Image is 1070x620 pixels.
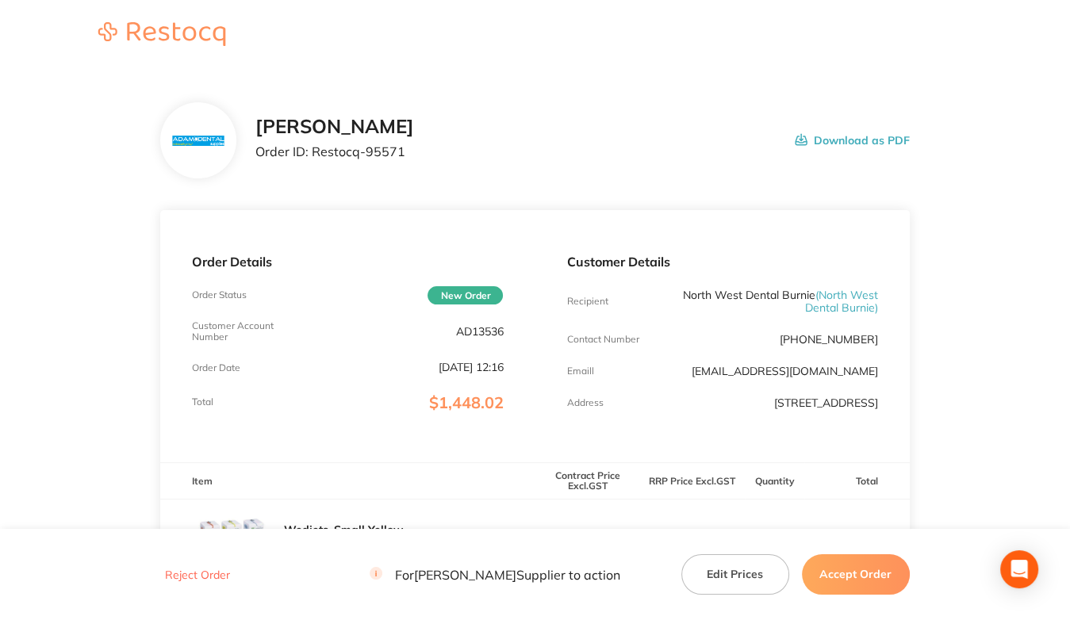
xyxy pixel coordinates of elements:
[160,568,235,582] button: Reject Order
[192,255,503,269] p: Order Details
[535,462,639,499] th: Contract Price Excl. GST
[284,522,403,537] a: Wedjets, Small Yellow
[566,365,593,377] p: Emaill
[745,462,805,499] th: Quantity
[566,296,608,307] p: Recipient
[805,288,878,315] span: ( North West Dental Burnie )
[804,462,909,499] th: Total
[82,22,241,46] img: Restocq logo
[795,116,910,165] button: Download as PDF
[670,289,877,314] p: North West Dental Burnie
[428,392,503,412] span: $1,448.02
[173,136,224,146] img: N3hiYW42Mg
[566,334,639,345] p: Contact Number
[82,22,241,48] a: Restocq logo
[774,396,878,409] p: [STREET_ADDRESS]
[566,255,877,269] p: Customer Details
[1000,550,1038,588] div: Open Intercom Messenger
[428,286,503,304] span: New Order
[370,567,620,582] p: For [PERSON_NAME] Supplier to action
[438,361,503,373] p: [DATE] 12:16
[455,325,503,338] p: AD13536
[780,333,878,346] p: [PHONE_NUMBER]
[566,397,603,408] p: Address
[192,320,296,343] p: Customer Account Number
[692,364,878,378] a: [EMAIL_ADDRESS][DOMAIN_NAME]
[640,462,745,499] th: RRP Price Excl. GST
[255,116,414,138] h2: [PERSON_NAME]
[192,396,213,408] p: Total
[255,144,414,159] p: Order ID: Restocq- 95571
[681,554,789,594] button: Edit Prices
[192,289,247,300] p: Order Status
[802,554,910,594] button: Accept Order
[192,362,240,373] p: Order Date
[805,520,908,558] p: $88.64
[192,499,271,579] img: emhoMmx1cg
[160,462,535,499] th: Item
